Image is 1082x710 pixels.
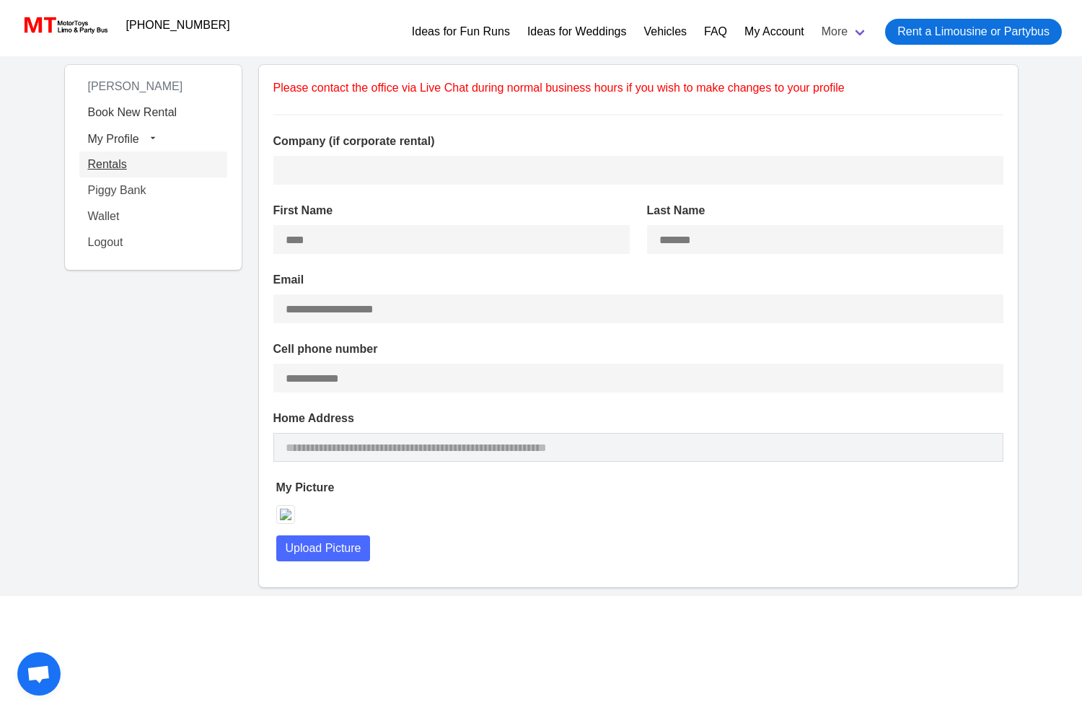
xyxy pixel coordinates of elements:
label: First Name [273,202,630,219]
button: Upload Picture [276,535,371,561]
a: Rent a Limousine or Partybus [885,19,1062,45]
div: Open chat [17,652,61,696]
label: Home Address [273,410,1003,427]
a: [PHONE_NUMBER] [118,11,239,40]
a: Rentals [79,152,227,177]
p: Please contact the office via Live Chat during normal business hours if you wish to make changes ... [273,79,1003,97]
a: FAQ [704,23,727,40]
a: Logout [79,229,227,255]
label: Email [273,271,1003,289]
a: My Account [744,23,804,40]
a: Ideas for Weddings [527,23,627,40]
a: Wallet [79,203,227,229]
a: Vehicles [643,23,687,40]
img: null [276,505,295,524]
a: Ideas for Fun Runs [412,23,510,40]
button: My Profile [79,126,227,152]
label: My Picture [276,479,1003,496]
span: [PERSON_NAME] [79,74,192,98]
a: Piggy Bank [79,177,227,203]
span: Upload Picture [286,540,361,557]
img: MotorToys Logo [20,15,109,35]
a: Book New Rental [79,100,227,126]
span: My Profile [88,132,139,144]
label: Last Name [647,202,1003,219]
label: Cell phone number [273,341,1003,358]
a: More [813,13,876,51]
span: Rent a Limousine or Partybus [897,23,1050,40]
label: Company (if corporate rental) [273,133,1003,150]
